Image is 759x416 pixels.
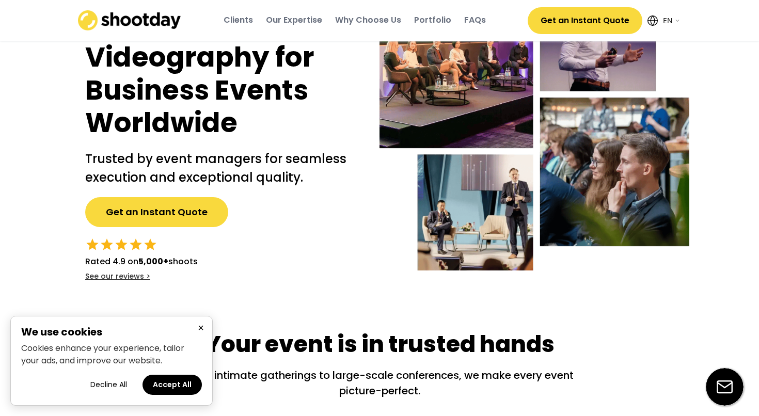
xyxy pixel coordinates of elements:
div: Your event is in trusted hands [205,328,555,360]
strong: 5,000+ [138,255,168,267]
button: star [143,237,157,252]
img: Icon%20feather-globe%20%281%29.svg [647,15,658,26]
div: Why Choose Us [335,14,401,26]
button: Get an Instant Quote [85,197,228,227]
button: Close cookie banner [195,322,207,334]
h2: Trusted by event managers for seamless execution and exceptional quality. [85,150,359,187]
div: Clients [224,14,253,26]
div: Portfolio [414,14,451,26]
button: Accept all cookies [143,375,202,395]
div: From intimate gatherings to large-scale conferences, we make every event picture-perfect. [173,367,586,398]
p: Cookies enhance your experience, tailor your ads, and improve our website. [21,342,202,367]
div: Our Expertise [266,14,322,26]
div: FAQs [464,14,486,26]
button: star [100,237,114,252]
img: email-icon%20%281%29.svg [706,368,744,406]
button: star [85,237,100,252]
button: Decline all cookies [80,375,137,395]
div: See our reviews > [85,271,150,282]
h2: We use cookies [21,327,202,337]
button: star [114,237,129,252]
button: Get an Instant Quote [528,7,642,34]
button: star [129,237,143,252]
div: Rated 4.9 on shoots [85,255,198,268]
img: shootday_logo.png [78,10,181,30]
